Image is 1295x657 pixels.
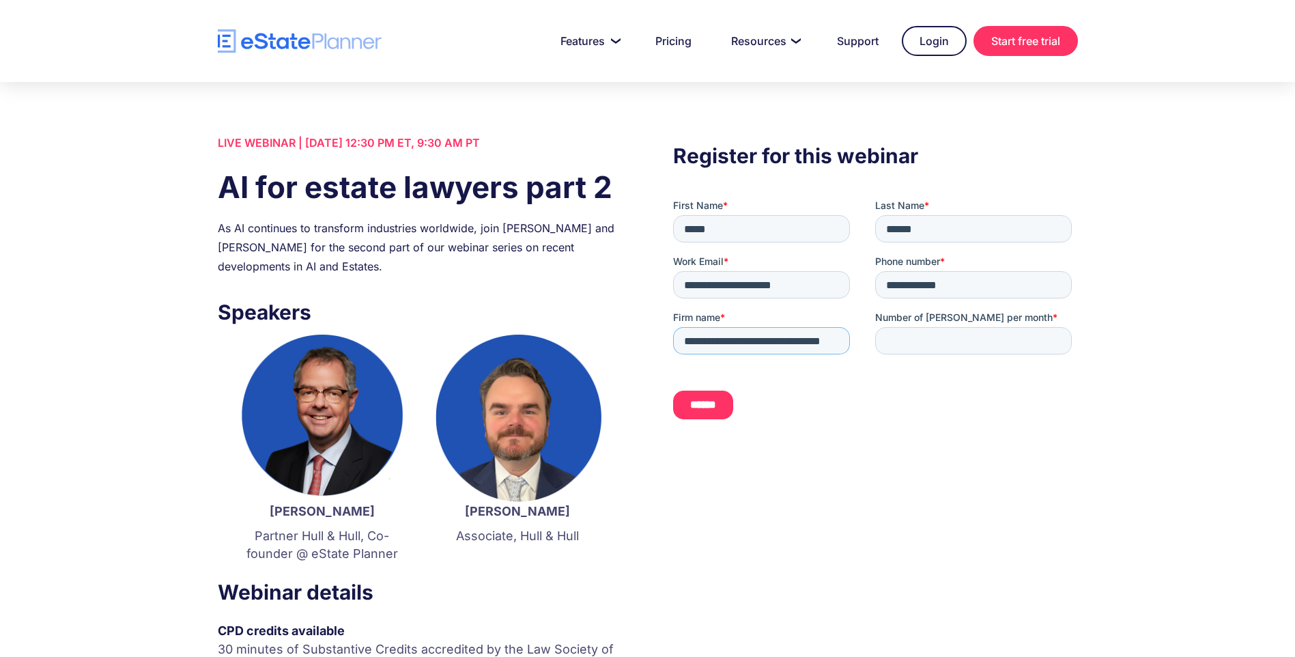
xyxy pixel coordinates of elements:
[238,527,406,563] p: Partner Hull & Hull, Co-founder @ eState Planner
[218,133,622,152] div: LIVE WEBINAR | [DATE] 12:30 PM ET, 9:30 AM PT
[218,624,345,638] strong: CPD credits available
[218,296,622,328] h3: Speakers
[902,26,967,56] a: Login
[218,576,622,608] h3: Webinar details
[715,27,814,55] a: Resources
[973,26,1078,56] a: Start free trial
[465,504,570,518] strong: [PERSON_NAME]
[218,166,622,208] h1: AI for estate lawyers part 2
[433,527,601,545] p: Associate, Hull & Hull
[218,219,622,276] div: As AI continues to transform industries worldwide, join [PERSON_NAME] and [PERSON_NAME] for the s...
[821,27,895,55] a: Support
[673,199,1077,431] iframe: Form 0
[218,29,382,53] a: home
[544,27,632,55] a: Features
[673,140,1077,171] h3: Register for this webinar
[270,504,375,518] strong: [PERSON_NAME]
[639,27,708,55] a: Pricing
